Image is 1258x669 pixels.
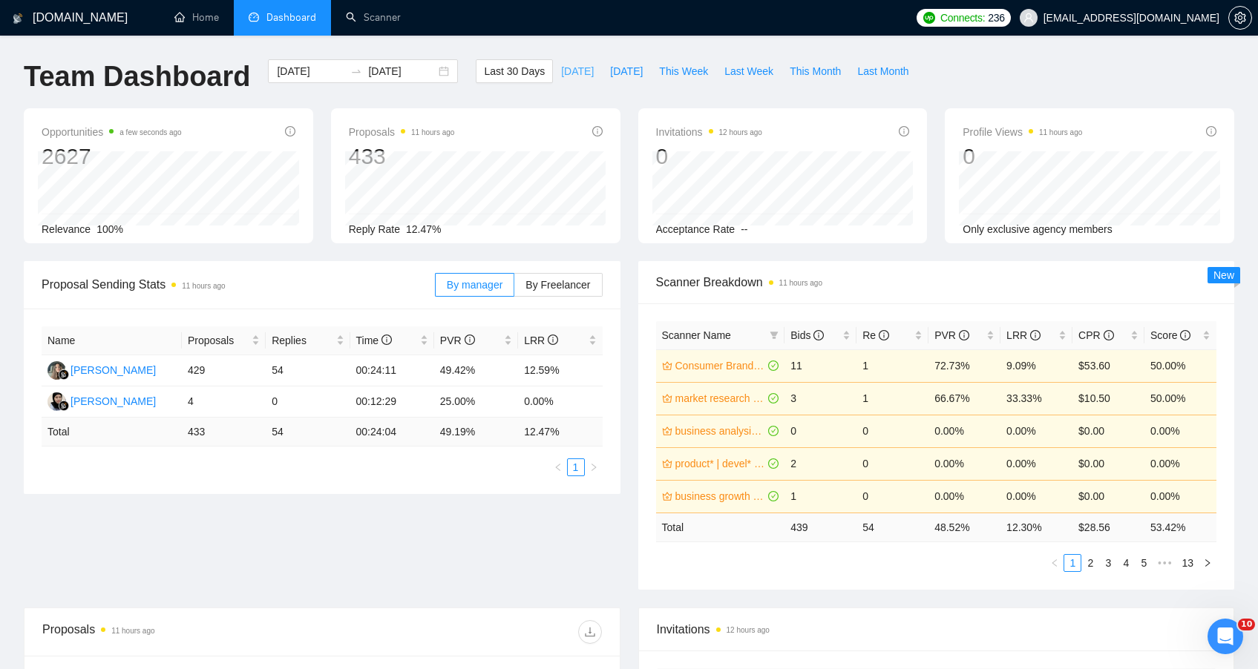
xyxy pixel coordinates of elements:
span: By Freelancer [525,279,590,291]
time: 12 hours ago [719,128,762,136]
span: Scanner Name [662,329,731,341]
span: info-circle [899,126,909,136]
td: 1 [856,382,928,415]
td: 33.33% [1000,382,1072,415]
button: Last Week [716,59,782,83]
span: filter [770,331,779,340]
span: to [350,65,362,77]
span: 236 [988,10,1004,26]
time: 11 hours ago [411,128,454,136]
span: check-circle [768,393,779,403]
span: info-circle [285,126,295,136]
span: dashboard [249,12,259,22]
td: Total [656,513,785,541]
td: 49.42% [434,355,518,386]
li: Next Page [585,458,603,476]
span: Proposals [349,123,455,141]
span: Scanner Breakdown [656,273,1217,291]
td: 2 [784,447,856,480]
td: 0.00% [1000,415,1072,447]
span: info-circle [959,330,969,340]
td: 50.00% [1144,382,1216,415]
span: Last Week [724,63,773,79]
li: 13 [1176,554,1199,572]
span: [DATE] [610,63,643,79]
a: 4 [1118,555,1134,571]
span: crown [662,426,672,436]
button: This Month [782,59,849,83]
time: 12 hours ago [727,626,770,634]
div: 0 [656,142,762,171]
td: 0.00% [1144,447,1216,480]
td: 00:24:11 [350,355,434,386]
span: Invitations [657,620,1216,639]
span: filter [767,324,782,346]
td: 12.59% [518,355,602,386]
td: 9.09% [1000,349,1072,382]
span: [DATE] [561,63,594,79]
a: 1 [568,459,584,475]
button: This Week [651,59,716,83]
td: 0.00% [928,415,1000,447]
td: 0.00% [1000,447,1072,480]
span: info-circle [465,334,475,345]
button: Last Month [849,59,917,83]
div: [PERSON_NAME] [71,362,156,378]
td: 0.00% [1144,480,1216,513]
span: info-circle [1104,330,1114,340]
td: 12.47 % [518,418,602,446]
span: right [1203,558,1212,567]
div: Proposals [42,620,322,644]
span: -- [741,223,747,235]
a: business analysis - US only [675,423,766,439]
span: By manager [447,279,502,291]
td: 0.00% [1144,415,1216,447]
td: $0.00 [1072,415,1144,447]
li: Next Page [1199,554,1216,572]
span: check-circle [768,426,779,436]
span: Relevance [42,223,91,235]
span: 12.47% [406,223,441,235]
td: 0 [784,415,856,447]
a: Consumer Brands Global [675,357,766,374]
div: [PERSON_NAME] [71,393,156,409]
td: 439 [784,513,856,541]
span: info-circle [813,330,824,340]
td: 0.00% [928,447,1000,480]
li: Previous Page [1046,554,1064,572]
span: LRR [1006,329,1041,341]
td: 12.30 % [1000,513,1072,541]
span: This Week [659,63,708,79]
a: 3 [1100,555,1116,571]
td: 11 [784,349,856,382]
span: Invitations [656,123,762,141]
img: gigradar-bm.png [59,369,69,380]
td: 1 [784,480,856,513]
td: Total [42,418,182,446]
img: gigradar-bm.png [59,401,69,411]
span: Proposals [188,332,249,349]
li: 5 [1135,554,1153,572]
a: market research - US only [675,390,766,406]
span: PVR [934,329,969,341]
span: crown [662,491,672,501]
a: product* | devel* | business* | strategy* | retail* US ONLY Intermediate [675,455,766,472]
span: left [554,463,563,472]
span: Connects: [940,10,985,26]
li: 1 [567,458,585,476]
span: Time [356,334,392,346]
a: 2 [1082,555,1098,571]
span: user [1023,13,1034,23]
span: Dashboard [266,11,316,24]
span: check-circle [768,360,779,371]
span: setting [1229,12,1251,24]
span: info-circle [879,330,889,340]
button: left [549,458,567,476]
td: 00:12:29 [350,386,434,418]
td: 1 [856,349,928,382]
td: 50.00% [1144,349,1216,382]
span: crown [662,458,672,469]
td: 54 [266,355,350,386]
span: PVR [440,334,475,346]
td: 4 [182,386,266,418]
